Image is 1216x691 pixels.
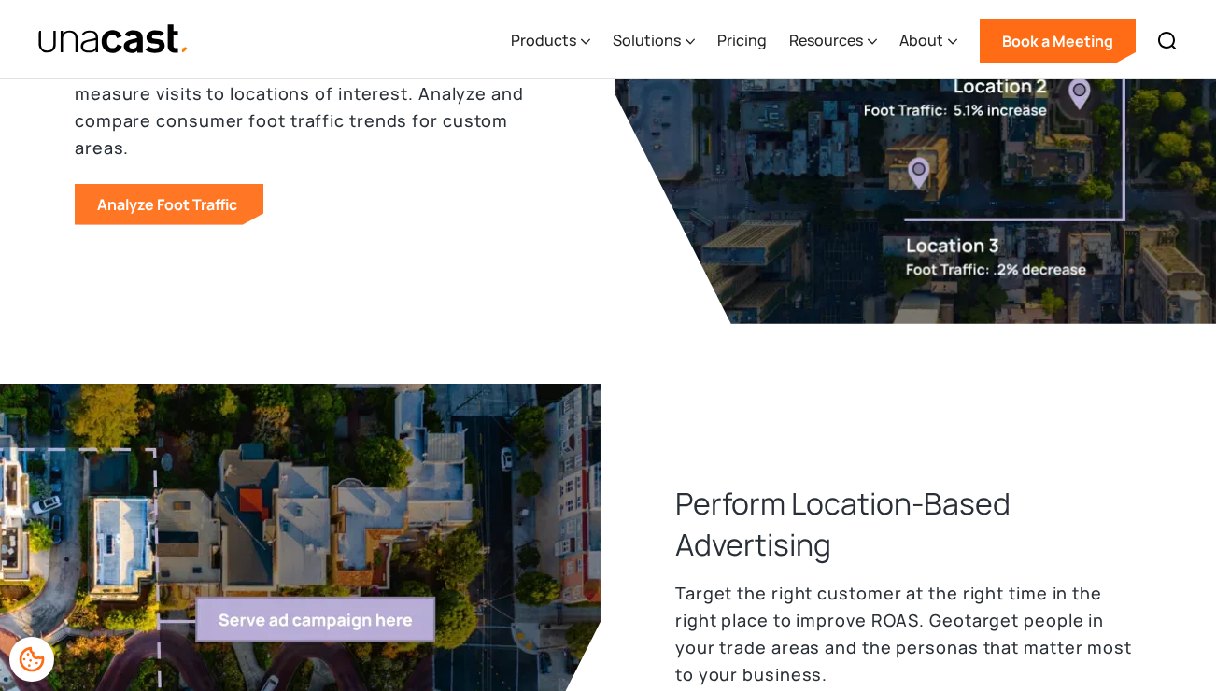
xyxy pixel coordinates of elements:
[1156,30,1179,52] img: Search icon
[75,184,263,225] a: Analyze Foot Traffic
[511,3,590,79] div: Products
[613,3,695,79] div: Solutions
[980,19,1136,63] a: Book a Meeting
[899,29,943,51] div: About
[511,29,576,51] div: Products
[789,29,863,51] div: Resources
[9,637,54,682] div: Cookie Preferences
[75,53,541,161] p: Observe movement patterns of mobile devices and measure visits to locations of interest. Analyze ...
[675,580,1141,687] p: Target the right customer at the right time in the right place to improve ROAS. Geotarget people ...
[899,3,957,79] div: About
[37,23,190,56] a: home
[789,3,877,79] div: Resources
[717,3,767,79] a: Pricing
[37,23,190,56] img: Unacast text logo
[613,29,681,51] div: Solutions
[675,483,1141,565] h3: Perform Location-Based Advertising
